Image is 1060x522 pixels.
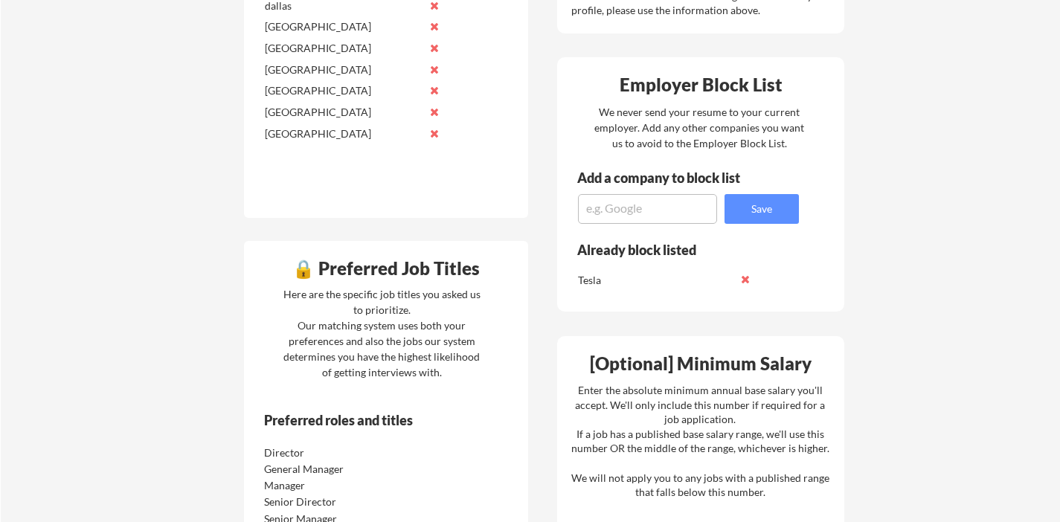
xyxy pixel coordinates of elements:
div: Tesla [578,273,735,288]
div: General Manager [264,462,421,477]
div: [GEOGRAPHIC_DATA] [265,62,422,77]
div: We never send your resume to your current employer. Add any other companies you want us to avoid ... [594,104,806,151]
div: Enter the absolute minimum annual base salary you'll accept. We'll only include this number if re... [571,383,829,500]
div: Add a company to block list [577,171,763,184]
div: Preferred roles and titles [264,413,466,427]
div: Employer Block List [563,76,840,94]
div: [GEOGRAPHIC_DATA] [265,83,422,98]
div: [GEOGRAPHIC_DATA] [265,41,422,56]
div: Director [264,445,421,460]
div: 🔒 Preferred Job Titles [248,260,524,277]
button: Save [725,194,799,224]
div: [GEOGRAPHIC_DATA] [265,105,422,120]
div: Senior Director [264,494,421,509]
div: [GEOGRAPHIC_DATA] [265,19,422,34]
div: Here are the specific job titles you asked us to prioritize. Our matching system uses both your p... [280,286,484,380]
div: Already block listed [577,243,779,257]
div: Manager [264,478,421,493]
div: [GEOGRAPHIC_DATA] [265,126,422,141]
div: [Optional] Minimum Salary [562,355,839,373]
